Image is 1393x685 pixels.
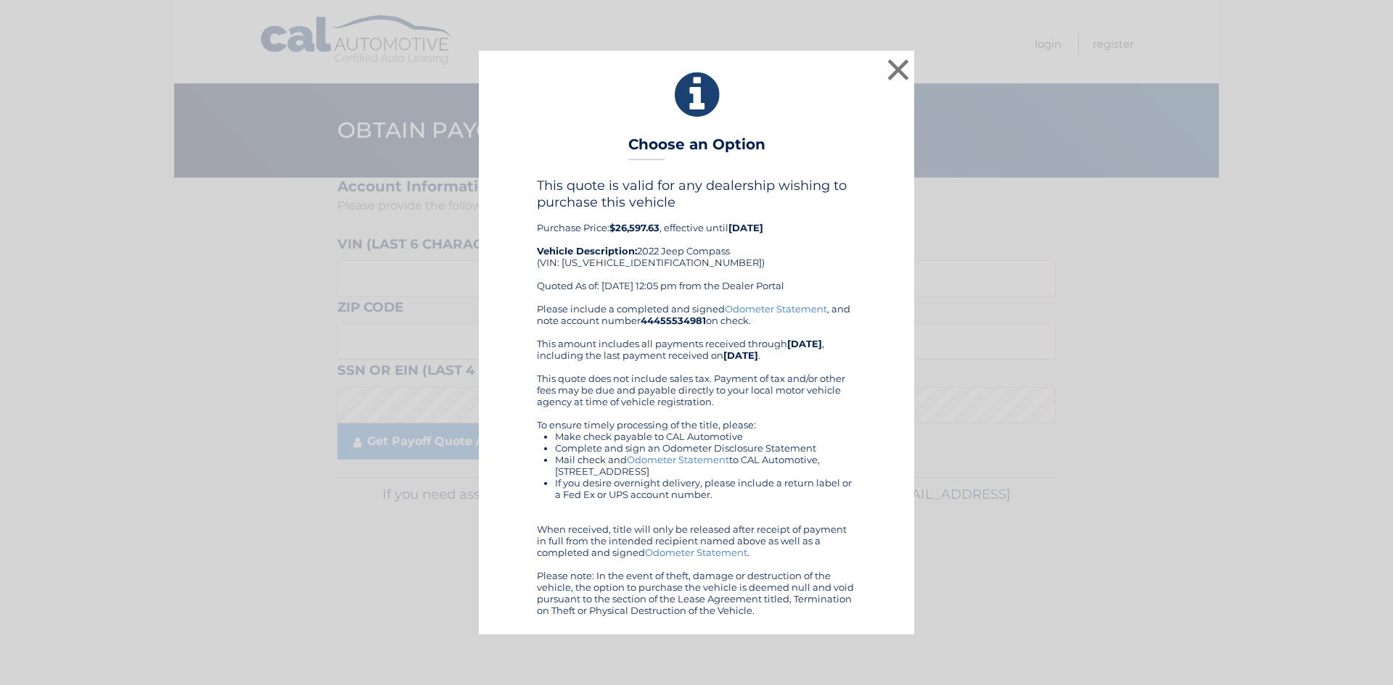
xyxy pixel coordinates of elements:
[537,303,856,616] div: Please include a completed and signed , and note account number on check. This amount includes al...
[645,547,747,558] a: Odometer Statement
[787,338,822,349] b: [DATE]
[537,245,637,257] strong: Vehicle Description:
[555,442,856,454] li: Complete and sign an Odometer Disclosure Statement
[728,222,763,233] b: [DATE]
[723,349,758,361] b: [DATE]
[555,454,856,477] li: Mail check and to CAL Automotive, [STREET_ADDRESS]
[725,303,827,315] a: Odometer Statement
[641,315,706,326] b: 44455534981
[609,222,659,233] b: $26,597.63
[627,454,729,465] a: Odometer Statement
[555,477,856,500] li: If you desire overnight delivery, please include a return label or a Fed Ex or UPS account number.
[537,178,856,209] h4: This quote is valid for any dealership wishing to purchase this vehicle
[884,55,913,84] button: ×
[537,178,856,302] div: Purchase Price: , effective until 2022 Jeep Compass (VIN: [US_VEHICLE_IDENTIFICATION_NUMBER]) Quo...
[628,136,765,161] h3: Choose an Option
[555,431,856,442] li: Make check payable to CAL Automotive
